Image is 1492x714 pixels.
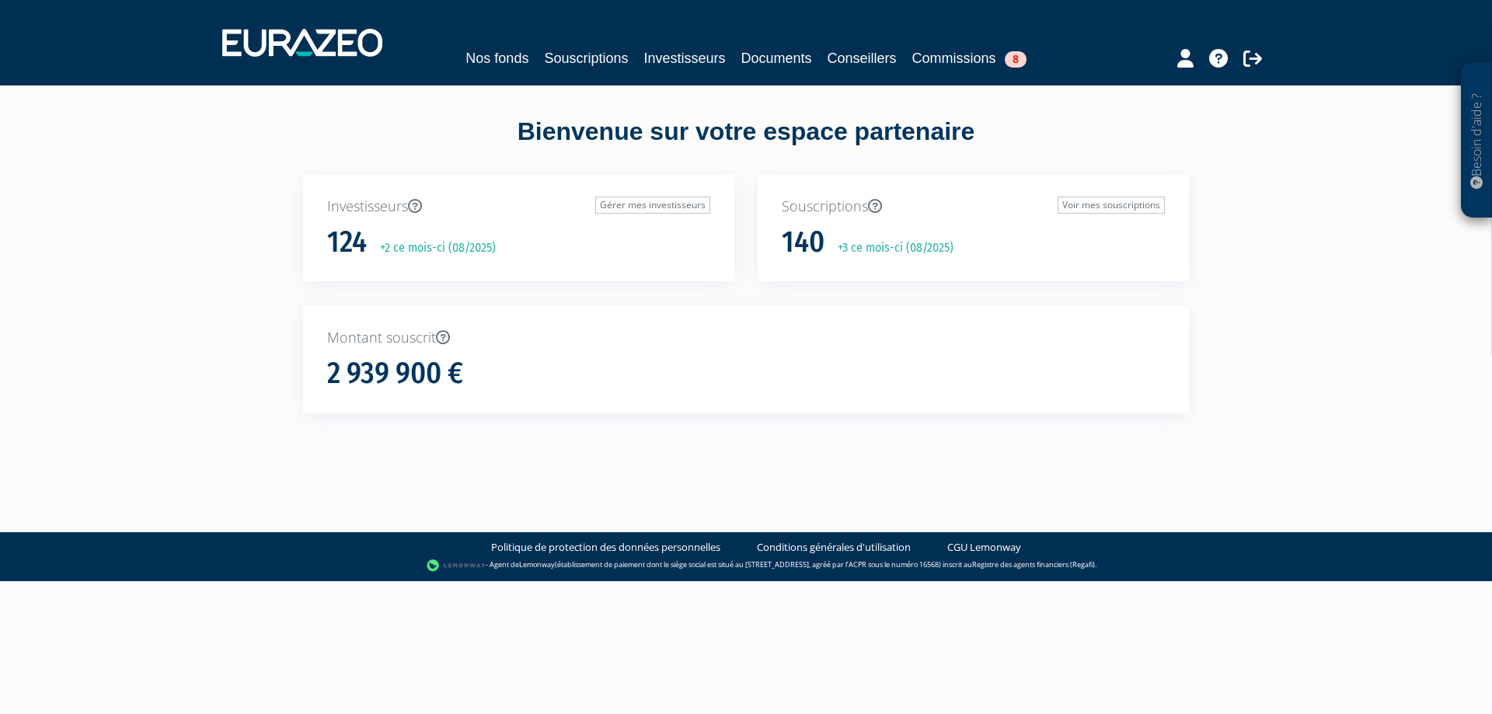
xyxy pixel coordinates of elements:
[595,197,710,214] a: Gérer mes investisseurs
[291,114,1201,175] div: Bienvenue sur votre espace partenaire
[1005,51,1027,68] span: 8
[782,226,824,259] h1: 140
[912,47,1027,69] a: Commissions8
[782,197,1165,217] p: Souscriptions
[369,239,496,257] p: +2 ce mois-ci (08/2025)
[16,558,1476,573] div: - Agent de (établissement de paiement dont le siège social est situé au [STREET_ADDRESS], agréé p...
[327,226,367,259] h1: 124
[222,29,382,57] img: 1732889491-logotype_eurazeo_blanc_rvb.png
[757,540,911,555] a: Conditions générales d'utilisation
[972,559,1095,569] a: Registre des agents financiers (Regafi)
[327,328,1165,348] p: Montant souscrit
[327,357,463,390] h1: 2 939 900 €
[427,558,486,573] img: logo-lemonway.png
[827,239,953,257] p: +3 ce mois-ci (08/2025)
[465,47,528,69] a: Nos fonds
[519,559,555,569] a: Lemonway
[491,540,720,555] a: Politique de protection des données personnelles
[741,47,812,69] a: Documents
[544,47,628,69] a: Souscriptions
[1058,197,1165,214] a: Voir mes souscriptions
[828,47,897,69] a: Conseillers
[947,540,1021,555] a: CGU Lemonway
[327,197,710,217] p: Investisseurs
[643,47,725,69] a: Investisseurs
[1468,71,1486,211] p: Besoin d'aide ?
